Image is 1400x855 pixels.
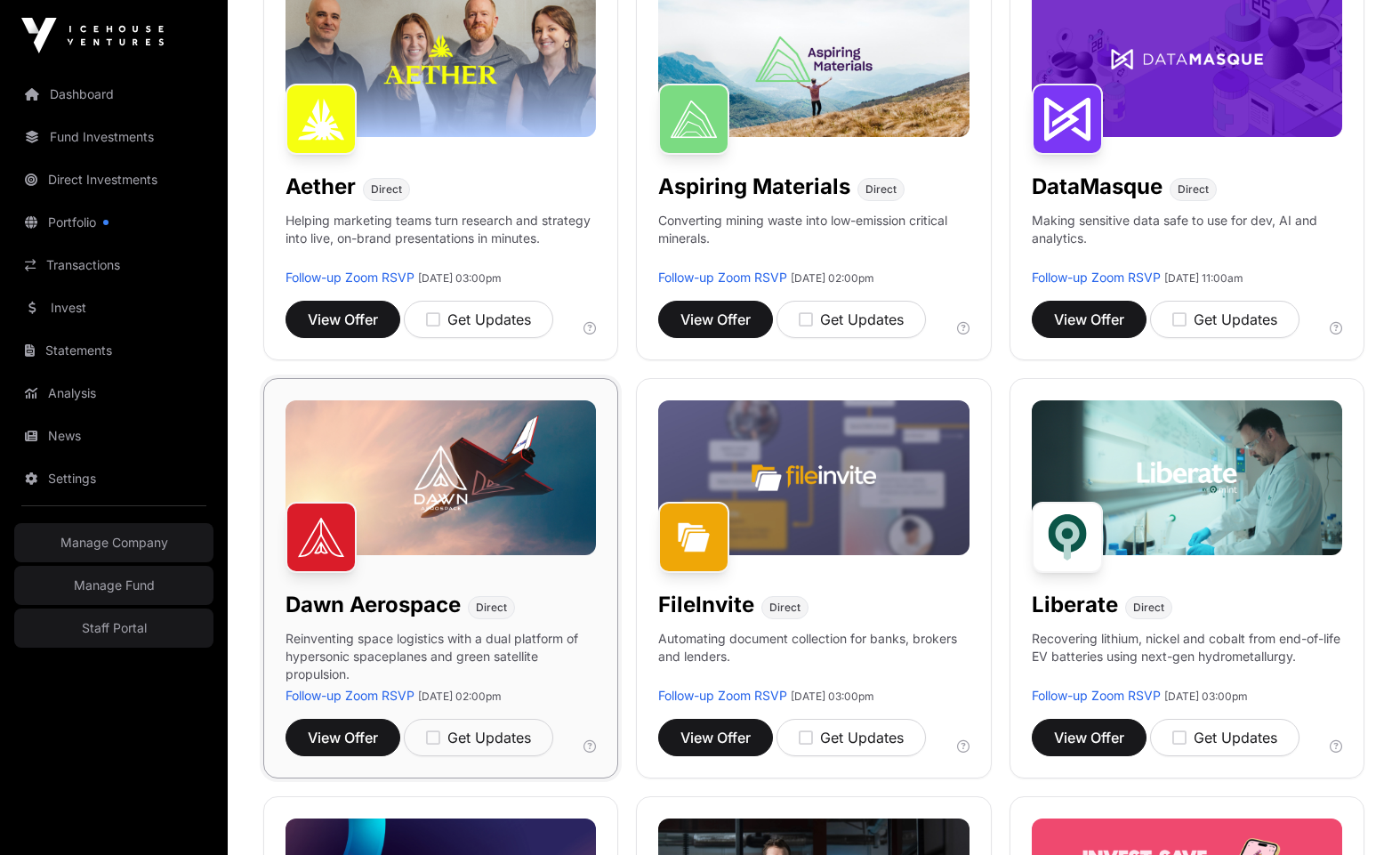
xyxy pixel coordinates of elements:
span: Direct [371,182,402,197]
p: Automating document collection for banks, brokers and lenders. [658,630,969,687]
a: Follow-up Zoom RSVP [286,270,414,285]
img: Dawn Aerospace [286,502,357,573]
img: FileInvite [658,502,729,573]
h1: Aspiring Materials [658,173,850,201]
a: Portfolio [14,203,213,242]
span: Direct [769,601,801,615]
p: Recovering lithium, nickel and cobalt from end-of-life EV batteries using next-gen hydrometallurgy. [1032,630,1342,687]
div: Get Updates [426,309,531,330]
a: Follow-up Zoom RSVP [1032,270,1161,285]
a: Staff Portal [14,609,213,648]
a: Statements [14,331,213,370]
img: Liberate [1032,502,1103,573]
h1: Dawn Aerospace [286,591,461,619]
button: Get Updates [776,301,926,338]
a: Direct Investments [14,160,213,199]
a: News [14,416,213,456]
img: Dawn-Banner.jpg [286,400,596,556]
button: View Offer [1032,301,1147,338]
span: Direct [1178,182,1209,197]
button: Get Updates [404,301,553,338]
a: Follow-up Zoom RSVP [286,688,414,703]
button: View Offer [1032,719,1147,756]
button: View Offer [286,301,400,338]
h1: Aether [286,173,356,201]
a: Transactions [14,246,213,285]
a: Settings [14,459,213,498]
div: Get Updates [1172,727,1277,748]
img: Aether [286,84,357,155]
span: View Offer [680,727,751,748]
span: [DATE] 11:00am [1164,271,1243,285]
h1: Liberate [1032,591,1118,619]
a: Fund Investments [14,117,213,157]
span: View Offer [1054,727,1124,748]
span: View Offer [308,309,378,330]
div: Get Updates [799,309,904,330]
p: Converting mining waste into low-emission critical minerals. [658,212,969,269]
a: Dashboard [14,75,213,114]
img: Liberate-Banner.jpg [1032,400,1342,556]
p: Reinventing space logistics with a dual platform of hypersonic spaceplanes and green satellite pr... [286,630,596,687]
span: [DATE] 02:00pm [791,271,874,285]
h1: FileInvite [658,591,754,619]
button: Get Updates [776,719,926,756]
span: Direct [865,182,897,197]
iframe: Chat Widget [1311,770,1400,855]
span: View Offer [1054,309,1124,330]
span: [DATE] 02:00pm [418,690,502,703]
a: Manage Fund [14,566,213,605]
img: Aspiring Materials [658,84,729,155]
a: Manage Company [14,523,213,562]
span: [DATE] 03:00pm [1164,690,1248,703]
button: Get Updates [404,719,553,756]
button: Get Updates [1150,301,1299,338]
a: Follow-up Zoom RSVP [658,688,787,703]
span: Direct [1133,601,1164,615]
a: Invest [14,288,213,327]
img: DataMasque [1032,84,1103,155]
a: Follow-up Zoom RSVP [1032,688,1161,703]
button: View Offer [658,301,773,338]
div: Get Updates [1172,309,1277,330]
img: Icehouse Ventures Logo [21,18,164,53]
span: View Offer [680,309,751,330]
h1: DataMasque [1032,173,1163,201]
p: Helping marketing teams turn research and strategy into live, on-brand presentations in minutes. [286,212,596,269]
img: File-Invite-Banner.jpg [658,400,969,556]
span: Direct [476,601,507,615]
span: [DATE] 03:00pm [418,271,502,285]
span: [DATE] 03:00pm [791,690,874,703]
p: Making sensitive data safe to use for dev, AI and analytics. [1032,212,1342,269]
button: View Offer [658,719,773,756]
div: Get Updates [799,727,904,748]
div: Get Updates [426,727,531,748]
a: Follow-up Zoom RSVP [658,270,787,285]
span: View Offer [308,727,378,748]
button: Get Updates [1150,719,1299,756]
a: Analysis [14,374,213,413]
button: View Offer [286,719,400,756]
